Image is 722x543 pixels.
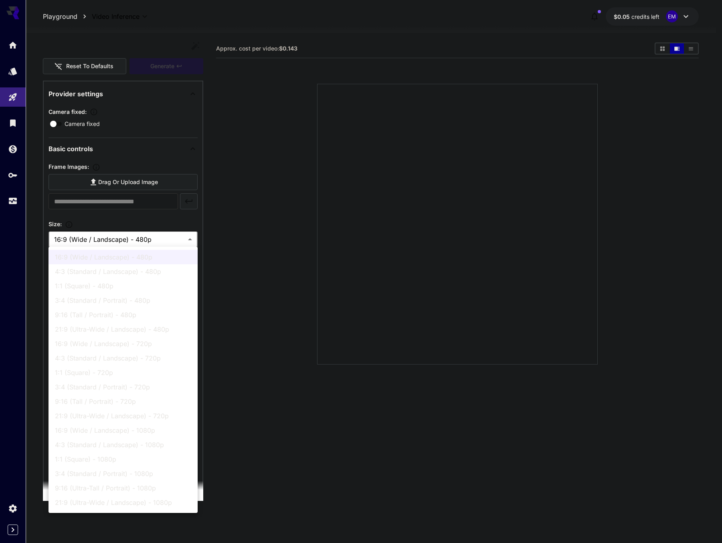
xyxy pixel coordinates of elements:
[55,411,191,421] span: 21:9 (Ultra-Wide / Landscape) - 720p
[55,440,191,450] span: 4:3 (Standard / Landscape) - 1080p
[55,296,191,305] span: 3:4 (Standard / Portrait) - 480p
[55,281,191,291] span: 1:1 (Square) - 480p
[55,483,191,493] span: 9:16 (Ultra-Tall / Portrait) - 1080p
[55,310,191,320] span: 9:16 (Tall / Portrait) - 480p
[55,252,191,262] span: 16:9 (Wide / Landscape) - 480p
[55,397,191,406] span: 9:16 (Tall / Portrait) - 720p
[55,425,191,435] span: 16:9 (Wide / Landscape) - 1080p
[55,454,191,464] span: 1:1 (Square) - 1080p
[55,498,191,507] span: 21:9 (Ultra-Wide / Landscape) - 1080p
[55,353,191,363] span: 4:3 (Standard / Landscape) - 720p
[55,382,191,392] span: 3:4 (Standard / Portrait) - 720p
[55,324,191,334] span: 21:9 (Ultra-Wide / Landscape) - 480p
[55,267,191,276] span: 4:3 (Standard / Landscape) - 480p
[55,469,191,478] span: 3:4 (Standard / Portrait) - 1080p
[55,368,191,377] span: 1:1 (Square) - 720p
[55,339,191,348] span: 16:9 (Wide / Landscape) - 720p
